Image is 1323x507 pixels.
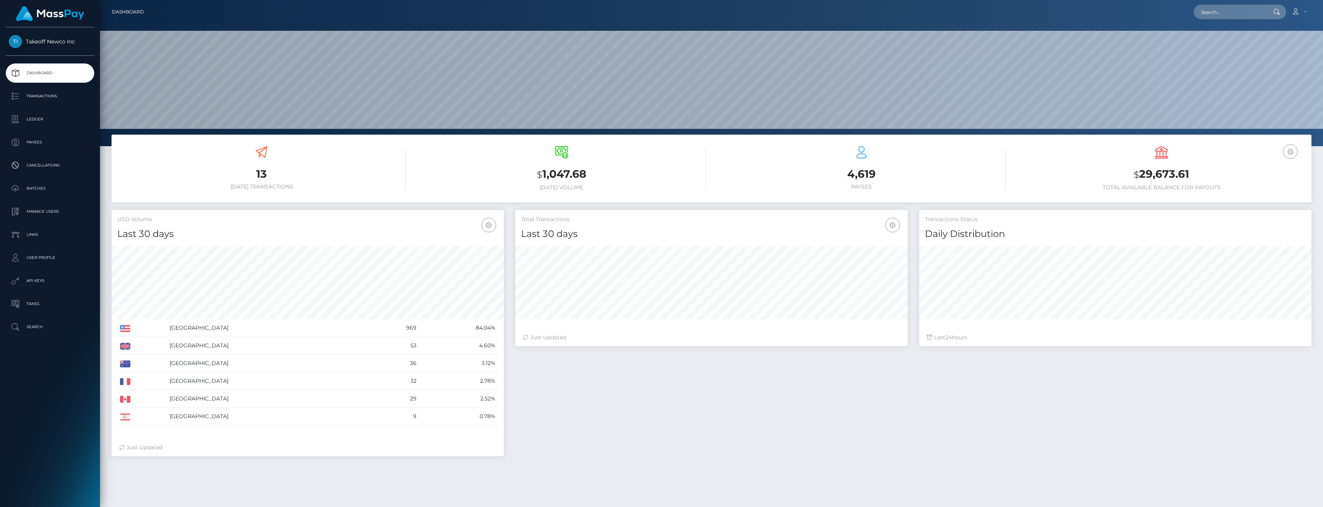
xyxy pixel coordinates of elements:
[9,67,91,79] p: Dashboard
[9,160,91,171] p: Cancellations
[6,133,94,152] a: Payees
[117,167,406,182] h3: 13
[167,390,370,408] td: [GEOGRAPHIC_DATA]
[9,183,91,194] p: Batches
[370,319,419,337] td: 969
[9,137,91,148] p: Payees
[9,298,91,310] p: Taxes
[370,355,419,372] td: 36
[120,343,130,350] img: GB.png
[9,275,91,287] p: API Keys
[6,317,94,337] a: Search
[6,179,94,198] a: Batches
[9,113,91,125] p: Ledger
[167,355,370,372] td: [GEOGRAPHIC_DATA]
[521,227,902,241] h4: Last 30 days
[419,355,498,372] td: 3.12%
[370,390,419,408] td: 29
[9,90,91,102] p: Transactions
[927,334,1304,342] div: Last hours
[117,227,498,241] h4: Last 30 days
[9,321,91,333] p: Search
[167,337,370,355] td: [GEOGRAPHIC_DATA]
[6,110,94,129] a: Ledger
[419,372,498,390] td: 2.78%
[112,4,144,20] a: Dashboard
[9,35,22,48] img: Takeoff Newco Inc
[167,372,370,390] td: [GEOGRAPHIC_DATA]
[1134,169,1139,180] small: $
[120,325,130,332] img: US.png
[6,202,94,221] a: Manage Users
[6,63,94,83] a: Dashboard
[6,87,94,106] a: Transactions
[419,337,498,355] td: 4.60%
[1017,167,1306,182] h3: 29,673.61
[925,216,1306,223] h5: Transactions Status
[417,184,706,191] h6: [DATE] Volume
[6,225,94,244] a: Links
[167,319,370,337] td: [GEOGRAPHIC_DATA]
[370,372,419,390] td: 32
[521,216,902,223] h5: Total Transactions
[120,414,130,420] img: CY.png
[9,252,91,264] p: User Profile
[117,183,406,190] h6: [DATE] Transactions
[16,6,84,21] img: MassPay Logo
[6,294,94,314] a: Taxes
[9,206,91,217] p: Manage Users
[6,38,94,45] span: Takeoff Newco Inc
[417,167,706,182] h3: 1,047.68
[945,334,952,341] span: 24
[1194,5,1266,19] input: Search...
[6,248,94,267] a: User Profile
[370,408,419,425] td: 9
[537,169,542,180] small: $
[1017,184,1306,191] h6: Total Available Balance for Payouts
[119,444,496,452] div: Just Updated
[120,396,130,403] img: CA.png
[9,229,91,240] p: Links
[419,408,498,425] td: 0.78%
[117,216,498,223] h5: USD Volume
[717,167,1006,182] h3: 4,619
[120,378,130,385] img: FR.png
[717,183,1006,190] h6: Payees
[6,156,94,175] a: Cancellations
[419,319,498,337] td: 84.04%
[6,271,94,290] a: API Keys
[925,227,1306,241] h4: Daily Distribution
[167,408,370,425] td: [GEOGRAPHIC_DATA]
[419,390,498,408] td: 2.52%
[523,334,900,342] div: Just Updated
[120,360,130,367] img: AU.png
[370,337,419,355] td: 53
